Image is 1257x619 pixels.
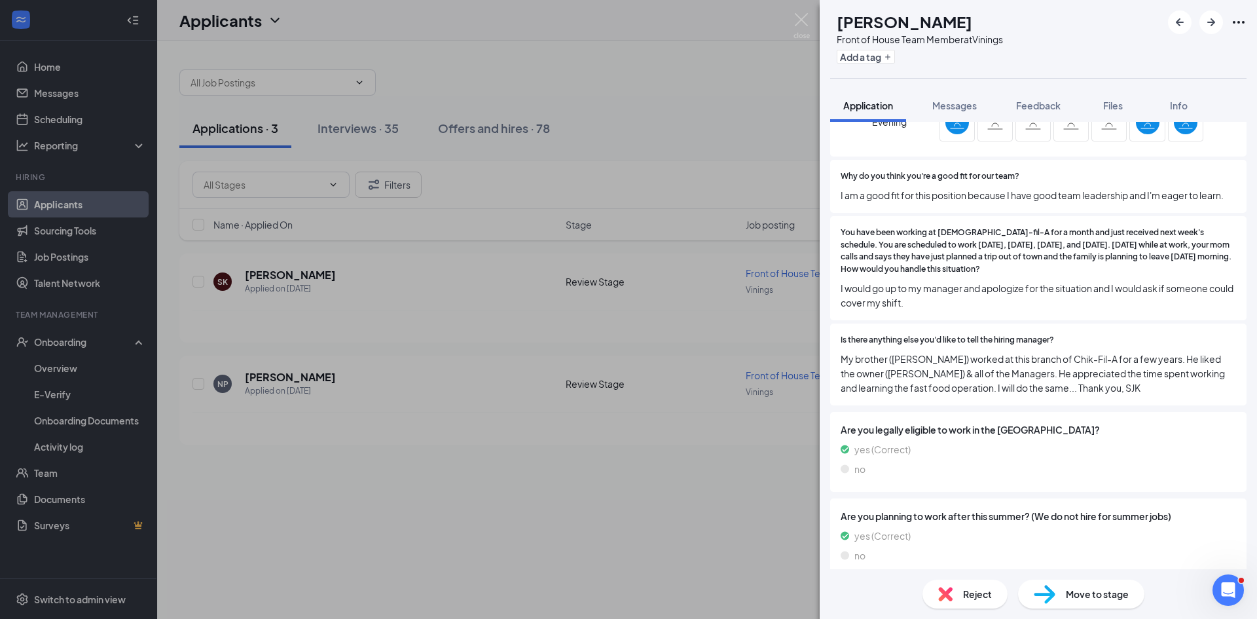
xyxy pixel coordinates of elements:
iframe: Intercom live chat [1212,574,1244,606]
svg: Plus [884,53,892,61]
h1: [PERSON_NAME] [837,10,972,33]
span: Move to stage [1066,587,1129,601]
span: Messages [932,100,977,111]
span: yes (Correct) [854,529,911,543]
span: yes (Correct) [854,442,911,457]
span: Are you planning to work after this summer? (We do not hire for summer jobs) [841,509,1236,523]
svg: ArrowLeftNew [1172,14,1188,30]
span: no [854,462,865,476]
button: ArrowRight [1199,10,1223,34]
span: Why do you think you're a good fit for our team? [841,170,1019,183]
button: PlusAdd a tag [837,50,895,64]
span: no [854,548,865,563]
span: My brother ([PERSON_NAME]) worked at this branch of Chik-Fil-A for a few years. He liked the owne... [841,352,1236,395]
span: I would go up to my manager and apologize for the situation and I would ask if someone could cove... [841,281,1236,310]
span: Application [843,100,893,111]
span: Are you legally eligible to work in the [GEOGRAPHIC_DATA]? [841,422,1236,437]
span: Files [1103,100,1123,111]
span: Feedback [1016,100,1061,111]
button: ArrowLeftNew [1168,10,1192,34]
span: Evening [872,110,907,134]
span: Reject [963,587,992,601]
span: You have been working at [DEMOGRAPHIC_DATA]-fil-A for a month and just received next week's sched... [841,227,1236,276]
div: Front of House Team Member at Vinings [837,33,1003,46]
span: I am a good fit for this position because I have good team leadership and I'm eager to learn. [841,188,1236,202]
span: Info [1170,100,1188,111]
svg: ArrowRight [1203,14,1219,30]
svg: Ellipses [1231,14,1247,30]
span: Is there anything else you'd like to tell the hiring manager? [841,334,1054,347]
